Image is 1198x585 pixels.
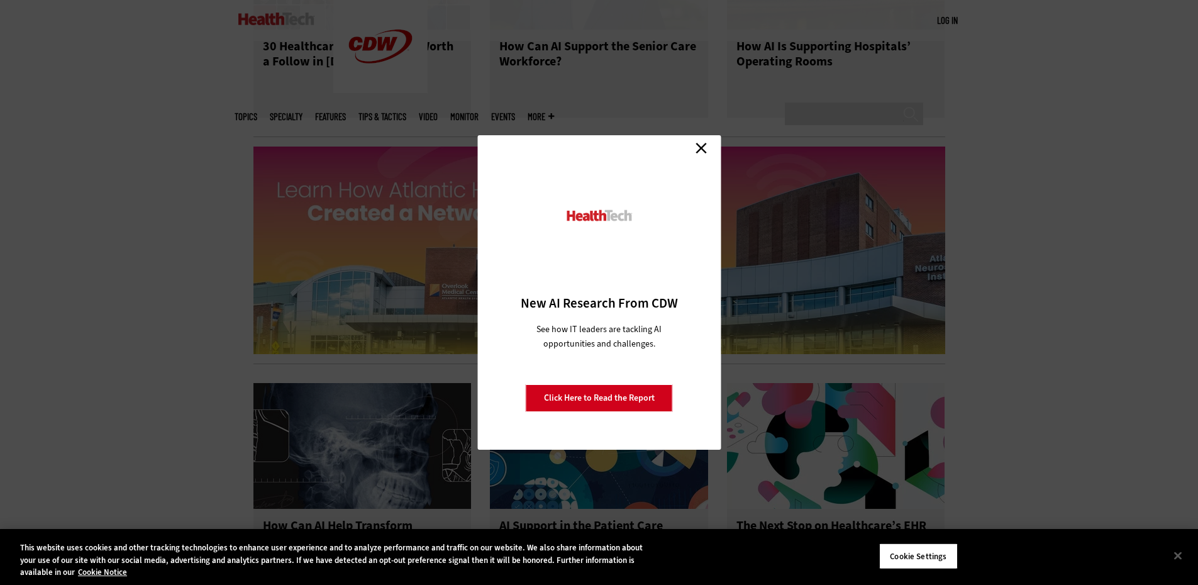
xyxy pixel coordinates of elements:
[1164,542,1192,569] button: Close
[499,294,699,312] h3: New AI Research From CDW
[565,209,633,222] img: HealthTech_0.png
[78,567,127,577] a: More information about your privacy
[526,384,673,412] a: Click Here to Read the Report
[692,138,711,157] a: Close
[521,322,677,351] p: See how IT leaders are tackling AI opportunities and challenges.
[879,543,958,569] button: Cookie Settings
[20,542,659,579] div: This website uses cookies and other tracking technologies to enhance user experience and to analy...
